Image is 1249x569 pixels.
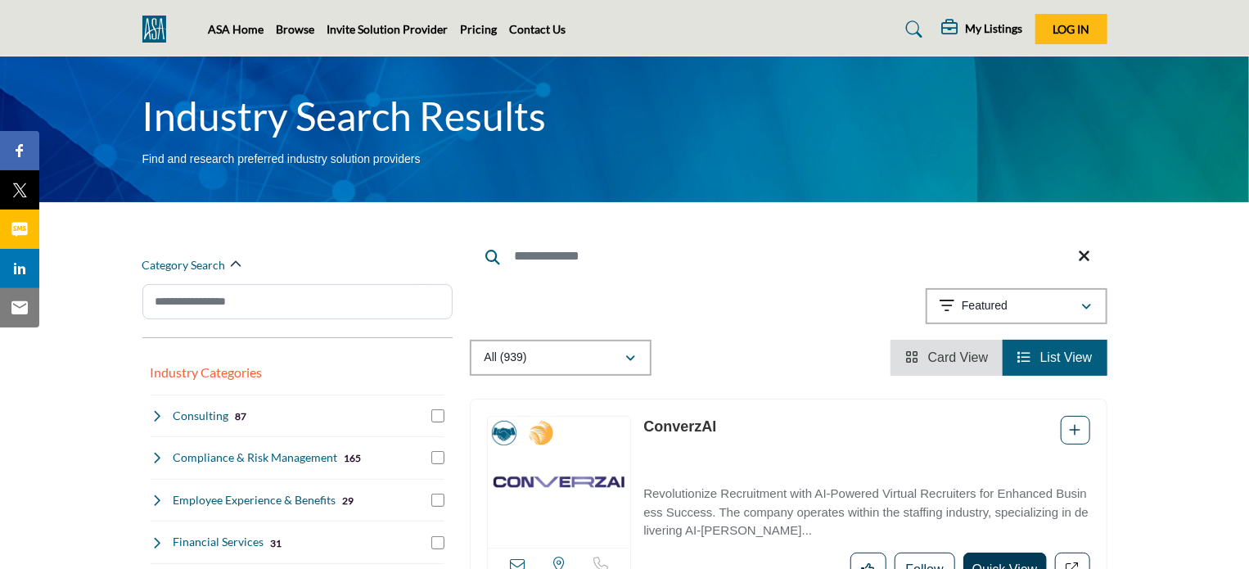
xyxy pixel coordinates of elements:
span: List View [1040,350,1093,364]
button: Featured [926,288,1107,324]
div: 87 Results For Consulting [235,409,246,423]
button: All (939) [470,340,652,376]
li: List View [1003,340,1107,376]
a: Invite Solution Provider [327,22,449,36]
b: 165 [344,453,361,464]
input: Select Compliance & Risk Management checkbox [431,451,444,464]
div: 31 Results For Financial Services [270,535,282,550]
h1: Industry Search Results [142,91,547,142]
a: Pricing [461,22,498,36]
h2: Category Search [142,257,226,273]
div: My Listings [942,20,1023,39]
p: Find and research preferred industry solution providers [142,151,421,168]
div: 29 Results For Employee Experience & Benefits [342,493,354,508]
a: Revolutionize Recruitment with AI-Powered Virtual Recruiters for Enhanced Business Success. The c... [643,475,1089,540]
a: Add To List [1070,423,1081,437]
h4: Financial Services: Banking, accounting, and financial planning services tailored for staffing co... [173,534,264,550]
h4: Compliance & Risk Management: Services to ensure staffing companies meet regulatory requirements ... [173,449,337,466]
b: 29 [342,495,354,507]
span: Card View [928,350,989,364]
h5: My Listings [966,21,1023,36]
b: 87 [235,411,246,422]
a: View List [1017,350,1092,364]
a: ConverzAI [643,418,716,435]
p: Featured [962,298,1008,314]
p: ConverzAI [643,416,716,471]
li: Card View [891,340,1003,376]
a: View Card [905,350,988,364]
a: Browse [277,22,315,36]
p: All (939) [485,350,527,366]
input: Select Financial Services checkbox [431,536,444,549]
img: 2025 Staffing World Exhibitors Badge Icon [529,368,553,499]
input: Search Keyword [470,237,1107,276]
b: 31 [270,538,282,549]
img: Site Logo [142,16,174,43]
a: Search [890,16,933,43]
button: Industry Categories [151,363,263,382]
div: 165 Results For Compliance & Risk Management [344,450,361,465]
a: ASA Home [209,22,264,36]
img: ConverzAI [488,417,631,548]
input: Search Category [142,284,453,319]
input: Select Consulting checkbox [431,409,444,422]
button: Log In [1035,14,1107,44]
span: Log In [1053,22,1089,36]
h4: Consulting: Strategic advisory services to help staffing firms optimize operations and grow their... [173,408,228,424]
img: Corporate Partners Badge Icon [492,368,516,499]
input: Select Employee Experience & Benefits checkbox [431,494,444,507]
p: Revolutionize Recruitment with AI-Powered Virtual Recruiters for Enhanced Business Success. The c... [643,485,1089,540]
h4: Employee Experience & Benefits: Solutions for enhancing workplace culture, employee satisfaction,... [173,492,336,508]
a: Contact Us [510,22,566,36]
